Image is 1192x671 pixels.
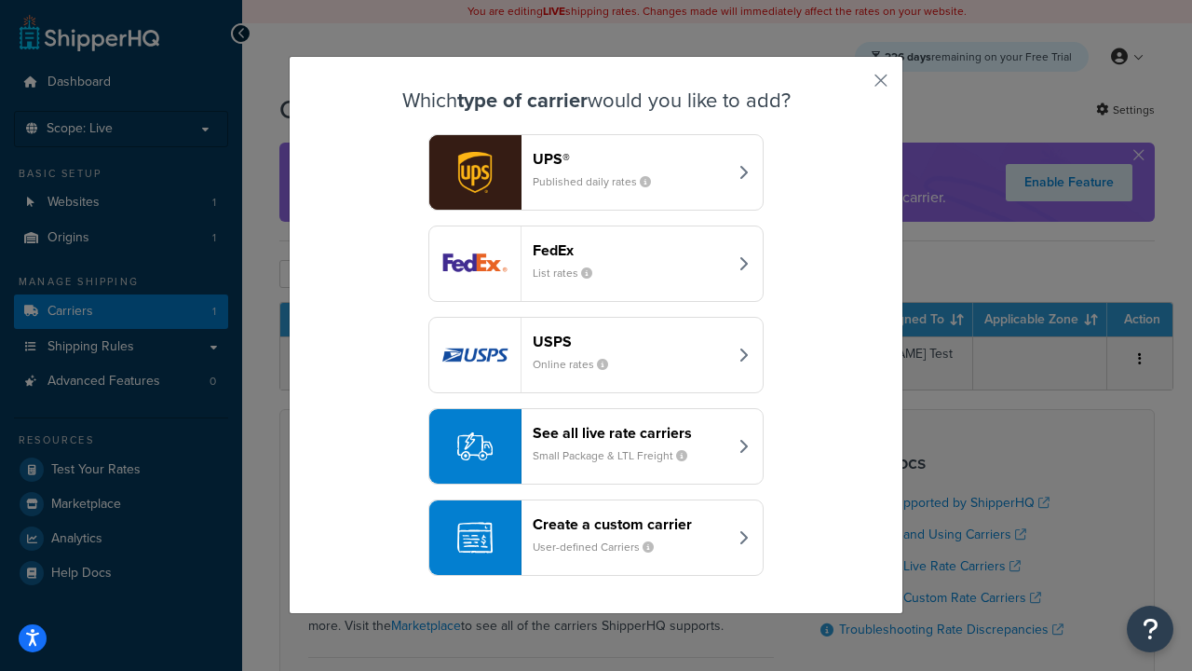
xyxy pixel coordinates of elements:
header: USPS [533,333,727,350]
img: icon-carrier-custom-c93b8a24.svg [457,520,493,555]
strong: type of carrier [457,85,588,116]
button: fedEx logoFedExList rates [428,226,764,302]
header: Create a custom carrier [533,515,727,533]
small: Online rates [533,356,623,373]
img: usps logo [429,318,521,392]
header: See all live rate carriers [533,424,727,442]
button: usps logoUSPSOnline rates [428,317,764,393]
small: User-defined Carriers [533,539,669,555]
img: fedEx logo [429,226,521,301]
small: List rates [533,265,607,281]
button: ups logoUPS®Published daily rates [428,134,764,211]
header: FedEx [533,241,727,259]
button: Create a custom carrierUser-defined Carriers [428,500,764,576]
header: UPS® [533,150,727,168]
img: icon-carrier-liverate-becf4550.svg [457,429,493,464]
button: See all live rate carriersSmall Package & LTL Freight [428,408,764,485]
small: Published daily rates [533,173,666,190]
img: ups logo [429,135,521,210]
h3: Which would you like to add? [336,89,856,112]
small: Small Package & LTL Freight [533,447,702,464]
button: Open Resource Center [1127,606,1173,652]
